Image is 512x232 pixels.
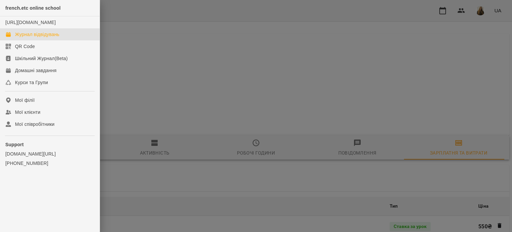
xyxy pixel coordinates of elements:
[5,151,94,157] a: [DOMAIN_NAME][URL]
[5,20,56,25] a: [URL][DOMAIN_NAME]
[15,97,35,103] div: Мої філії
[15,109,40,115] div: Мої клієнти
[15,121,55,128] div: Мої співробітники
[5,141,94,148] p: Support
[5,5,61,11] span: french.etc online school
[15,55,68,62] div: Шкільний Журнал(Beta)
[15,31,59,38] div: Журнал відвідувань
[15,43,35,50] div: QR Code
[15,79,48,86] div: Курси та Групи
[5,160,94,167] a: [PHONE_NUMBER]
[15,67,56,74] div: Домашні завдання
